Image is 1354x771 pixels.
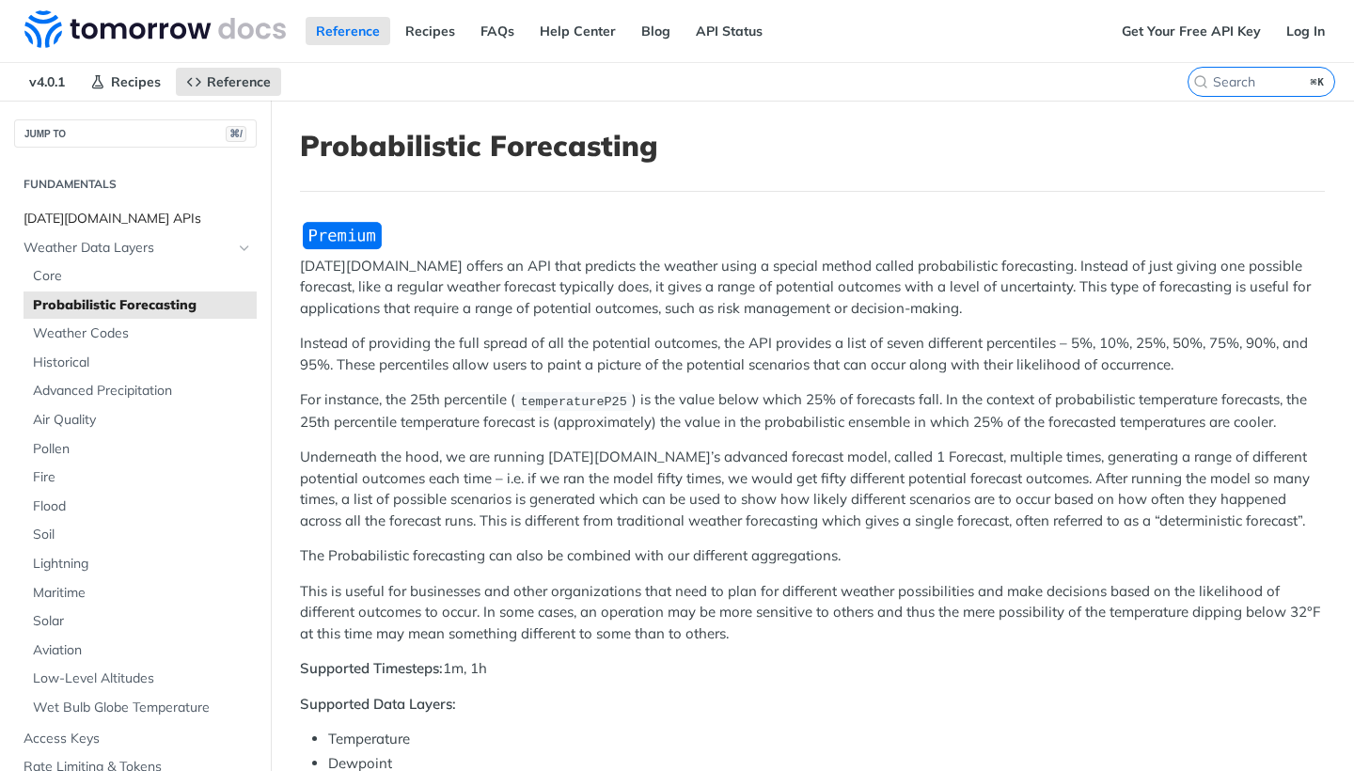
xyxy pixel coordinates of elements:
a: Access Keys [14,725,257,753]
a: Lightning [24,550,257,578]
span: Recipes [111,73,161,90]
span: ⌘/ [226,126,246,142]
span: Solar [33,612,252,631]
p: This is useful for businesses and other organizations that need to plan for different weather pos... [300,581,1325,645]
li: Temperature [328,729,1325,750]
a: Pollen [24,435,257,464]
a: [DATE][DOMAIN_NAME] APIs [14,205,257,233]
a: Recipes [80,68,171,96]
strong: Supported Timesteps: [300,659,443,677]
p: Instead of providing the full spread of all the potential outcomes, the API provides a list of se... [300,333,1325,375]
span: Weather Data Layers [24,239,232,258]
a: Low-Level Altitudes [24,665,257,693]
a: Help Center [529,17,626,45]
a: Reference [176,68,281,96]
a: FAQs [470,17,525,45]
span: Aviation [33,641,252,660]
span: Lightning [33,555,252,574]
span: Wet Bulb Globe Temperature [33,699,252,717]
button: Hide subpages for Weather Data Layers [237,241,252,256]
a: Fire [24,464,257,492]
a: Advanced Precipitation [24,377,257,405]
span: Weather Codes [33,324,252,343]
a: Reference [306,17,390,45]
p: [DATE][DOMAIN_NAME] offers an API that predicts the weather using a special method called probabi... [300,256,1325,320]
p: The Probabilistic forecasting can also be combined with our different aggregations. [300,545,1325,567]
span: Access Keys [24,730,252,748]
a: Air Quality [24,406,257,434]
a: Soil [24,521,257,549]
span: Reference [207,73,271,90]
a: Flood [24,493,257,521]
span: [DATE][DOMAIN_NAME] APIs [24,210,252,228]
a: API Status [685,17,773,45]
span: Advanced Precipitation [33,382,252,401]
span: Core [33,267,252,286]
a: Get Your Free API Key [1111,17,1271,45]
a: Blog [631,17,681,45]
span: temperatureP25 [520,394,626,408]
span: Historical [33,354,252,372]
p: Underneath the hood, we are running [DATE][DOMAIN_NAME]’s advanced forecast model, called 1 Forec... [300,447,1325,531]
span: Air Quality [33,411,252,430]
p: For instance, the 25th percentile ( ) is the value below which 25% of forecasts fall. In the cont... [300,389,1325,433]
a: Probabilistic Forecasting [24,291,257,320]
h1: Probabilistic Forecasting [300,129,1325,163]
a: Recipes [395,17,465,45]
span: Flood [33,497,252,516]
span: Probabilistic Forecasting [33,296,252,315]
svg: Search [1193,74,1208,89]
kbd: ⌘K [1306,72,1330,91]
span: Fire [33,468,252,487]
span: Soil [33,526,252,544]
strong: Supported Data Layers: [300,695,456,713]
span: Pollen [33,440,252,459]
a: Wet Bulb Globe Temperature [24,694,257,722]
a: Solar [24,607,257,636]
a: Maritime [24,579,257,607]
h2: Fundamentals [14,176,257,193]
a: Weather Data LayersHide subpages for Weather Data Layers [14,234,257,262]
a: Core [24,262,257,291]
img: Tomorrow.io Weather API Docs [24,10,286,48]
span: Low-Level Altitudes [33,669,252,688]
a: Historical [24,349,257,377]
span: Maritime [33,584,252,603]
a: Log In [1276,17,1335,45]
span: v4.0.1 [19,68,75,96]
a: Weather Codes [24,320,257,348]
p: 1m, 1h [300,658,1325,680]
button: JUMP TO⌘/ [14,119,257,148]
a: Aviation [24,637,257,665]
